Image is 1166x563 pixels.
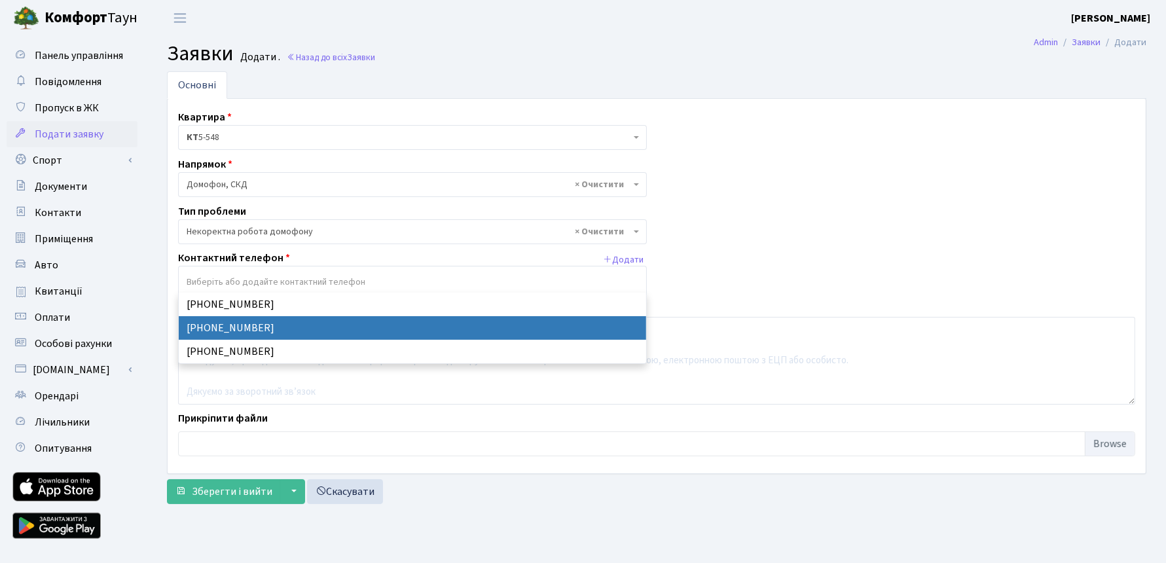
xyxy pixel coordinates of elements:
[7,43,137,69] a: Панель управління
[178,109,232,125] label: Квартира
[7,173,137,200] a: Документи
[178,410,268,426] label: Прикріпити файли
[45,7,137,29] span: Таун
[167,39,234,69] span: Заявки
[187,225,630,238] span: Некоректна робота домофону
[35,415,90,429] span: Лічильники
[7,409,137,435] a: Лічильники
[1101,35,1146,50] li: Додати
[167,479,281,504] button: Зберегти і вийти
[7,252,137,278] a: Авто
[187,178,630,191] span: Домофон, СКД
[1071,10,1150,26] a: [PERSON_NAME]
[35,179,87,194] span: Документи
[307,479,383,504] a: Скасувати
[178,172,647,197] span: Домофон, СКД
[35,75,101,89] span: Повідомлення
[7,69,137,95] a: Повідомлення
[13,5,39,31] img: logo.png
[35,127,103,141] span: Подати заявку
[187,131,198,144] b: КТ
[179,340,647,363] li: [PHONE_NUMBER]
[575,178,624,191] span: Видалити всі елементи
[238,51,280,64] small: Додати .
[35,336,112,351] span: Особові рахунки
[1072,35,1101,49] a: Заявки
[35,284,82,299] span: Квитанції
[179,316,647,340] li: [PHONE_NUMBER]
[35,48,123,63] span: Панель управління
[178,204,246,219] label: Тип проблеми
[178,156,232,172] label: Напрямок
[178,219,647,244] span: Некоректна робота домофону
[7,278,137,304] a: Квитанції
[179,270,646,294] input: Виберіть або додайте контактний телефон
[347,51,375,64] span: Заявки
[7,383,137,409] a: Орендарі
[7,95,137,121] a: Пропуск в ЖК
[35,310,70,325] span: Оплати
[35,232,93,246] span: Приміщення
[7,304,137,331] a: Оплати
[287,51,375,64] a: Назад до всіхЗаявки
[35,389,79,403] span: Орендарі
[7,435,137,462] a: Опитування
[167,71,227,99] a: Основні
[575,225,624,238] span: Видалити всі елементи
[7,121,137,147] a: Подати заявку
[1034,35,1058,49] a: Admin
[7,147,137,173] a: Спорт
[192,484,272,499] span: Зберегти і вийти
[178,250,290,266] label: Контактний телефон
[7,200,137,226] a: Контакти
[1071,11,1150,26] b: [PERSON_NAME]
[35,206,81,220] span: Контакти
[164,7,196,29] button: Переключити навігацію
[179,293,647,316] li: [PHONE_NUMBER]
[178,125,647,150] span: <b>КТ</b>&nbsp;&nbsp;&nbsp;&nbsp;5-548
[35,101,99,115] span: Пропуск в ЖК
[7,226,137,252] a: Приміщення
[600,250,647,270] button: Додати
[1014,29,1166,56] nav: breadcrumb
[7,331,137,357] a: Особові рахунки
[187,131,630,144] span: <b>КТ</b>&nbsp;&nbsp;&nbsp;&nbsp;5-548
[35,441,92,456] span: Опитування
[7,357,137,383] a: [DOMAIN_NAME]
[35,258,58,272] span: Авто
[45,7,107,28] b: Комфорт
